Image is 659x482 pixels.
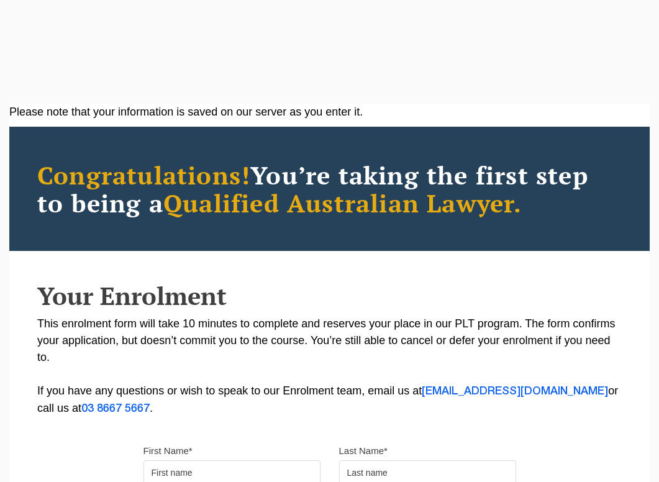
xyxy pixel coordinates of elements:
h2: Your Enrolment [37,282,622,309]
span: Congratulations! [37,158,250,191]
div: Please note that your information is saved on our server as you enter it. [9,104,650,120]
h2: You’re taking the first step to being a [37,161,622,217]
p: This enrolment form will take 10 minutes to complete and reserves your place in our PLT program. ... [37,316,622,417]
label: Last Name* [339,445,388,457]
span: Qualified Australian Lawyer. [163,186,522,219]
a: 03 8667 5667 [81,404,150,414]
label: First Name* [143,445,193,457]
a: [EMAIL_ADDRESS][DOMAIN_NAME] [422,386,608,396]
